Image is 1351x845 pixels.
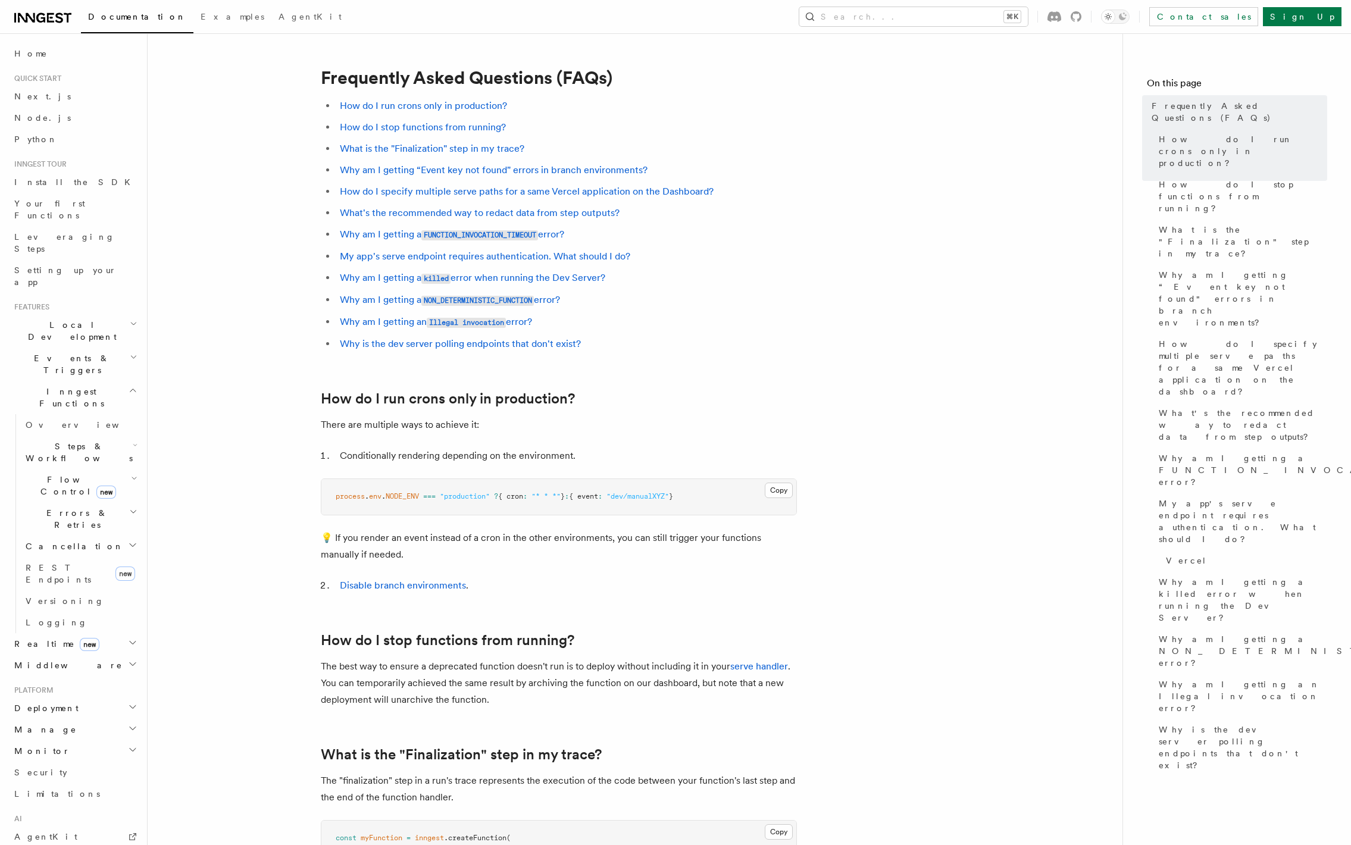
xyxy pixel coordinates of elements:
a: Why am I getting “Event key not found" errors in branch environments? [340,164,648,176]
p: 💡 If you render an event instead of a cron in the other environments, you can still trigger your ... [321,530,797,563]
a: Why am I getting akillederror when running the Dev Server? [340,272,605,283]
a: Vercel [1161,550,1327,571]
span: new [96,486,116,499]
code: killed [421,274,451,284]
a: Setting up your app [10,259,140,293]
span: = [406,834,411,842]
span: Local Development [10,319,130,343]
span: Examples [201,12,264,21]
button: Local Development [10,314,140,348]
code: Illegal invocation [427,318,506,328]
a: Why am I getting “Event key not found" errors in branch environments? [1154,264,1327,333]
a: Versioning [21,590,140,612]
span: Install the SDK [14,177,137,187]
a: Leveraging Steps [10,226,140,259]
a: Contact sales [1149,7,1258,26]
span: My app's serve endpoint requires authentication. What should I do? [1159,497,1327,545]
span: Monitor [10,745,70,757]
button: Steps & Workflows [21,436,140,469]
a: Why am I getting an Illegal invocation error? [1154,674,1327,719]
a: Why am I getting a FUNCTION_INVOCATION_TIMEOUT error? [1154,447,1327,493]
span: NODE_ENV [386,492,419,500]
a: Home [10,43,140,64]
a: How do I stop functions from running? [321,632,574,649]
a: Disable branch environments [340,580,466,591]
span: Documentation [88,12,186,21]
button: Toggle dark mode [1101,10,1130,24]
a: Why is the dev server polling endpoints that don't exist? [1154,719,1327,776]
span: Security [14,768,67,777]
span: Middleware [10,659,123,671]
span: Leveraging Steps [14,232,115,253]
span: How do I specify multiple serve paths for a same Vercel application on the dashboard? [1159,338,1327,398]
div: Inngest Functions [10,414,140,633]
a: What's the recommended way to redact data from step outputs? [1154,402,1327,447]
span: "production" [440,492,490,500]
span: "dev/manualXYZ" [606,492,669,500]
span: Versioning [26,596,104,606]
span: .createFunction [444,834,506,842]
span: Manage [10,724,77,736]
a: What is the "Finalization" step in my trace? [321,746,602,763]
button: Cancellation [21,536,140,557]
a: Logging [21,612,140,633]
h4: On this page [1147,76,1327,95]
button: Flow Controlnew [21,469,140,502]
button: Events & Triggers [10,348,140,381]
a: How do I specify multiple serve paths for a same Vercel application on the Dashboard? [340,186,714,197]
span: Inngest tour [10,159,67,169]
a: Security [10,762,140,783]
button: Search...⌘K [799,7,1028,26]
span: Why am I getting a killed error when running the Dev Server? [1159,576,1327,624]
span: Python [14,134,58,144]
span: Quick start [10,74,61,83]
span: AgentKit [14,832,77,841]
button: Deployment [10,697,140,719]
span: Home [14,48,48,60]
span: } [561,492,565,500]
span: How do I run crons only in production? [1159,133,1327,169]
span: . [365,492,369,500]
span: Vercel [1166,555,1207,567]
a: Node.js [10,107,140,129]
span: How do I stop functions from running? [1159,179,1327,214]
span: ( [506,834,511,842]
a: My app's serve endpoint requires authentication. What should I do? [340,251,630,262]
a: Examples [193,4,271,32]
span: ? [494,492,498,500]
span: Setting up your app [14,265,117,287]
span: REST Endpoints [26,563,91,584]
a: Why is the dev server polling endpoints that don't exist? [340,338,581,349]
a: Install the SDK [10,171,140,193]
a: Why am I getting aFUNCTION_INVOCATION_TIMEOUTerror? [340,229,564,240]
button: Monitor [10,740,140,762]
a: How do I stop functions from running? [1154,174,1327,219]
span: Logging [26,618,87,627]
a: AgentKit [271,4,349,32]
a: REST Endpointsnew [21,557,140,590]
span: { cron [498,492,523,500]
a: Sign Up [1263,7,1341,26]
a: How do I run crons only in production? [321,390,575,407]
p: There are multiple ways to achieve it: [321,417,797,433]
a: Python [10,129,140,150]
a: How do I specify multiple serve paths for a same Vercel application on the dashboard? [1154,333,1327,402]
span: AgentKit [279,12,342,21]
span: } [669,492,673,500]
li: . [336,577,797,594]
span: Features [10,302,49,312]
a: Next.js [10,86,140,107]
button: Inngest Functions [10,381,140,414]
kbd: ⌘K [1004,11,1021,23]
a: Frequently Asked Questions (FAQs) [1147,95,1327,129]
span: What's the recommended way to redact data from step outputs? [1159,407,1327,443]
code: NON_DETERMINISTIC_FUNCTION [421,296,534,306]
a: What is the "Finalization" step in my trace? [1154,219,1327,264]
button: Realtimenew [10,633,140,655]
span: Cancellation [21,540,124,552]
button: Manage [10,719,140,740]
a: Why am I getting anIllegal invocationerror? [340,316,532,327]
span: Events & Triggers [10,352,130,376]
span: Steps & Workflows [21,440,133,464]
a: Overview [21,414,140,436]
